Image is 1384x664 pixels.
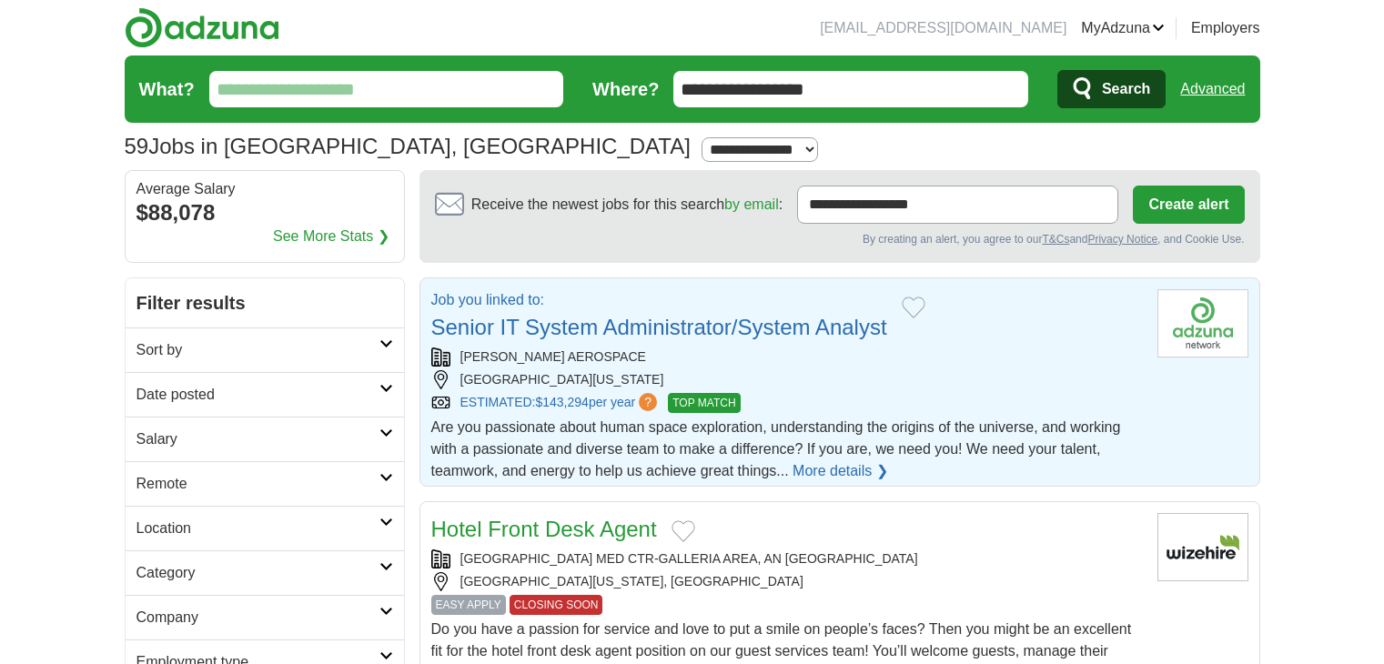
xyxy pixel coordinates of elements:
a: Remote [126,461,404,506]
h2: Salary [136,428,379,450]
div: By creating an alert, you agree to our and , and Cookie Use. [435,231,1245,247]
a: ESTIMATED:$143,294per year? [460,393,662,413]
a: Privacy Notice [1087,233,1157,246]
span: Search [1102,71,1150,107]
span: ? [639,393,657,411]
a: Senior IT System Administrator/System Analyst [431,315,887,339]
button: Create alert [1133,186,1244,224]
div: [GEOGRAPHIC_DATA][US_STATE] [431,370,1143,389]
span: Are you passionate about human space exploration, understanding the origins of the universe, and ... [431,419,1121,478]
h2: Company [136,607,379,629]
div: [PERSON_NAME] AEROSPACE [431,347,1143,367]
a: MyAdzuna [1081,17,1165,39]
label: What? [139,75,195,103]
span: 59 [125,130,149,163]
button: Add to favorite jobs [902,297,925,318]
button: Add to favorite jobs [672,520,695,542]
h2: Date posted [136,384,379,406]
div: Average Salary [136,182,393,196]
h2: Location [136,518,379,539]
span: EASY APPLY [431,595,506,615]
a: Category [126,550,404,595]
p: Job you linked to: [431,289,887,311]
span: CLOSING SOON [510,595,603,615]
a: More details ❯ [793,460,888,482]
h2: Remote [136,473,379,495]
div: $88,078 [136,196,393,229]
h2: Filter results [126,278,404,327]
img: Adzuna logo [125,7,279,48]
a: Advanced [1180,71,1245,107]
label: Where? [592,75,659,103]
div: [GEOGRAPHIC_DATA][US_STATE], [GEOGRAPHIC_DATA] [431,572,1143,591]
a: Hotel Front Desk Agent [431,517,657,541]
a: Date posted [126,372,404,417]
span: $143,294 [535,395,588,409]
a: T&Cs [1042,233,1069,246]
img: Company logo [1157,289,1248,357]
a: Sort by [126,327,404,372]
a: Location [126,506,404,550]
a: See More Stats ❯ [273,226,389,247]
a: Employers [1191,17,1260,39]
span: Receive the newest jobs for this search : [471,194,783,216]
li: [EMAIL_ADDRESS][DOMAIN_NAME] [820,17,1066,39]
a: Salary [126,417,404,461]
a: Company [126,595,404,639]
button: Search [1057,70,1166,108]
img: Company logo [1157,513,1248,581]
a: by email [724,196,779,212]
div: [GEOGRAPHIC_DATA] MED CTR-GALLERIA AREA, AN [GEOGRAPHIC_DATA] [431,549,1143,568]
h2: Sort by [136,339,379,361]
h1: Jobs in [GEOGRAPHIC_DATA], [GEOGRAPHIC_DATA] [125,134,691,158]
span: TOP MATCH [668,393,740,413]
h2: Category [136,562,379,584]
